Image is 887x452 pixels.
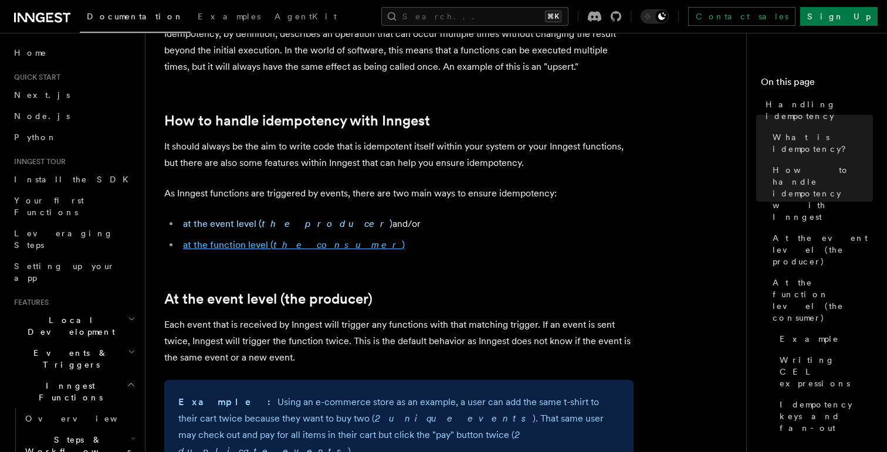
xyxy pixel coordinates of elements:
span: Events & Triggers [9,347,128,371]
span: Inngest Functions [9,380,127,403]
a: How to handle idempotency with Inngest [768,159,873,227]
span: How to handle idempotency with Inngest [773,164,873,223]
span: Overview [25,414,146,423]
a: Writing CEL expressions [775,349,873,394]
a: What is idempotency? [768,127,873,159]
span: At the event level (the producer) [773,232,873,267]
a: at the event level (the producer) [183,218,392,229]
p: As Inngest functions are triggered by events, there are two main ways to ensure idempotency: [164,185,634,202]
span: AgentKit [275,12,337,21]
span: Install the SDK [14,175,136,184]
strong: Example: [178,396,277,407]
button: Events & Triggers [9,342,138,375]
a: Your first Functions [9,190,138,223]
span: Setting up your app [14,261,115,283]
p: Each event that is received by Inngest will trigger any functions with that matching trigger. If ... [164,317,634,366]
button: Toggle dark mode [641,9,669,23]
a: Next.js [9,84,138,106]
span: Features [9,298,49,307]
button: Local Development [9,310,138,342]
span: Handling idempotency [766,98,873,122]
span: Python [14,132,57,142]
span: Your first Functions [14,196,84,217]
a: Python [9,127,138,148]
a: At the function level (the consumer) [768,272,873,328]
a: Idempotency keys and fan-out [775,394,873,439]
span: What is idempotency? [773,131,873,155]
em: the consumer [273,239,402,250]
span: Home [14,47,47,59]
a: Home [9,42,138,63]
a: Example [775,328,873,349]
p: It should always be the aim to write code that is idempotent itself within your system or your In... [164,138,634,171]
span: At the function level (the consumer) [773,277,873,324]
span: Local Development [9,314,128,338]
a: Examples [191,4,268,32]
a: At the event level (the producer) [768,227,873,272]
kbd: ⌘K [545,11,561,22]
span: Idempotency keys and fan-out [780,399,873,434]
span: Leveraging Steps [14,229,113,250]
a: AgentKit [268,4,344,32]
a: Contact sales [688,7,795,26]
a: Install the SDK [9,169,138,190]
span: Examples [198,12,260,21]
span: Node.js [14,111,70,121]
span: Next.js [14,90,70,100]
button: Search...⌘K [381,7,568,26]
p: Idempotency, by definition, describes an operation that can occur multiple times without changing... [164,26,634,75]
a: at the function level (the consumer) [183,239,405,250]
a: How to handle idempotency with Inngest [164,113,430,129]
h4: On this page [761,75,873,94]
a: At the event level (the producer) [164,291,373,307]
button: Inngest Functions [9,375,138,408]
span: Example [780,333,839,345]
a: Setting up your app [9,256,138,288]
span: Inngest tour [9,157,66,166]
em: 2 unique events [375,413,533,424]
a: Leveraging Steps [9,223,138,256]
a: Overview [21,408,138,429]
span: Documentation [87,12,184,21]
a: Handling idempotency [761,94,873,127]
span: Writing CEL expressions [780,354,873,389]
a: Node.js [9,106,138,127]
a: Documentation [80,4,191,33]
a: Sign Up [800,7,878,26]
em: the producer [262,218,390,229]
li: and/or [180,216,634,232]
span: Quick start [9,73,60,82]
